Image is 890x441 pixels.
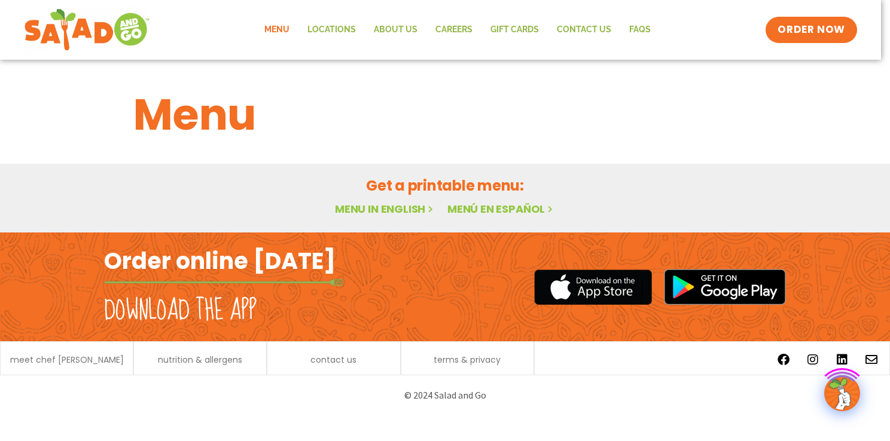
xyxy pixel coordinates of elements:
a: contact us [310,356,356,364]
a: FAQs [620,16,660,44]
a: ORDER NOW [766,17,857,43]
img: appstore [534,268,652,307]
a: About Us [365,16,426,44]
h2: Order online [DATE] [104,246,336,275]
a: nutrition & allergens [158,356,242,364]
a: terms & privacy [434,356,501,364]
span: ORDER NOW [778,23,845,37]
a: Menu in English [335,201,435,216]
a: Careers [426,16,481,44]
img: google_play [664,269,786,305]
h2: Get a printable menu: [133,175,757,196]
a: Menu [255,16,298,44]
a: Contact Us [548,16,620,44]
p: © 2024 Salad and Go [110,387,780,403]
nav: Menu [255,16,660,44]
img: new-SAG-logo-768×292 [24,6,150,54]
a: meet chef [PERSON_NAME] [10,356,124,364]
h1: Menu [133,82,757,147]
img: fork [104,279,343,286]
a: GIFT CARDS [481,16,548,44]
a: Menú en español [447,201,555,216]
a: Locations [298,16,365,44]
h2: Download the app [104,294,257,327]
